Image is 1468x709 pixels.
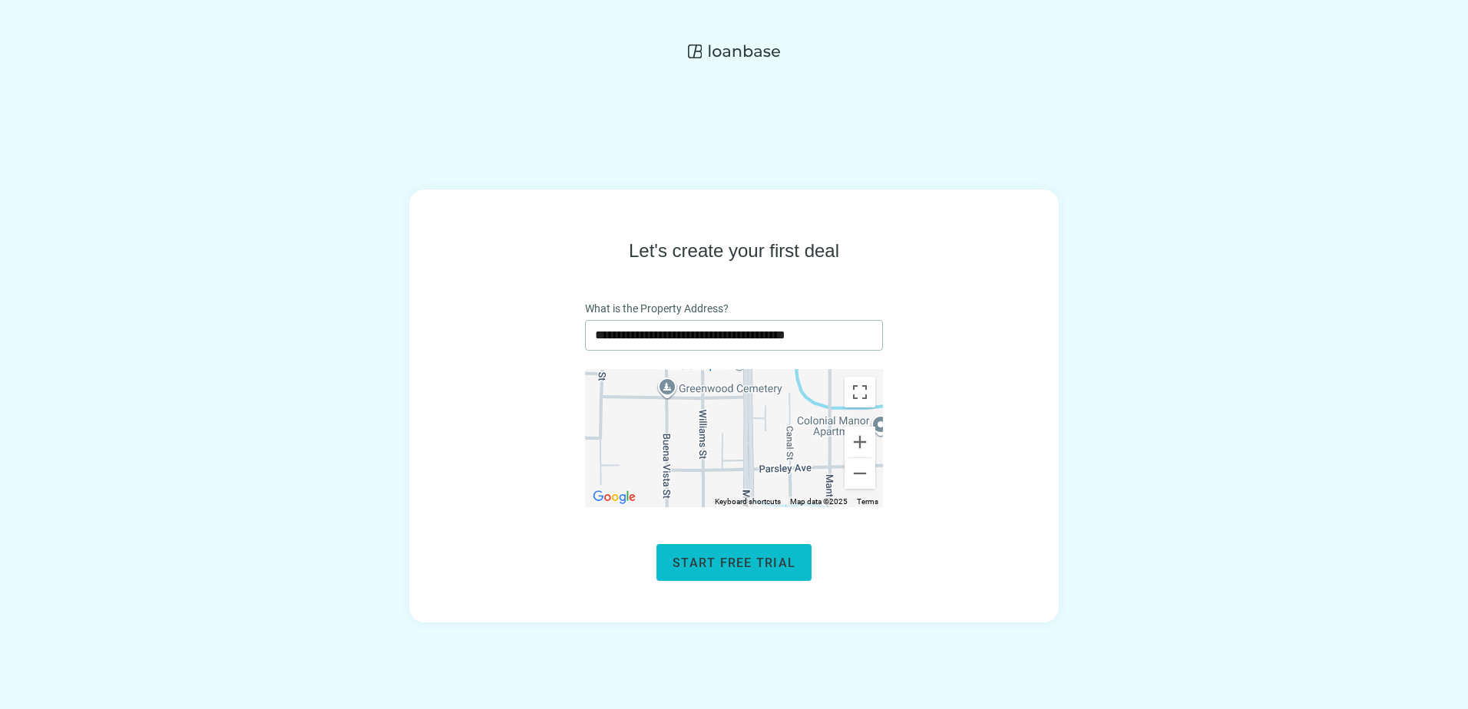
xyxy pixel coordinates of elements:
[845,427,875,457] button: Zoom in
[857,497,878,506] a: Terms (opens in new tab)
[629,239,839,263] h1: Let's create your first deal
[845,377,875,407] button: Toggle fullscreen view
[585,300,729,317] span: What is the Property Address?
[589,487,640,507] a: Open this area in Google Maps (opens a new window)
[790,497,848,506] span: Map data ©2025
[845,458,875,489] button: Zoom out
[656,544,812,581] button: Start free trial
[715,496,781,507] button: Keyboard shortcuts
[589,487,640,507] img: Google
[673,556,795,570] span: Start free trial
